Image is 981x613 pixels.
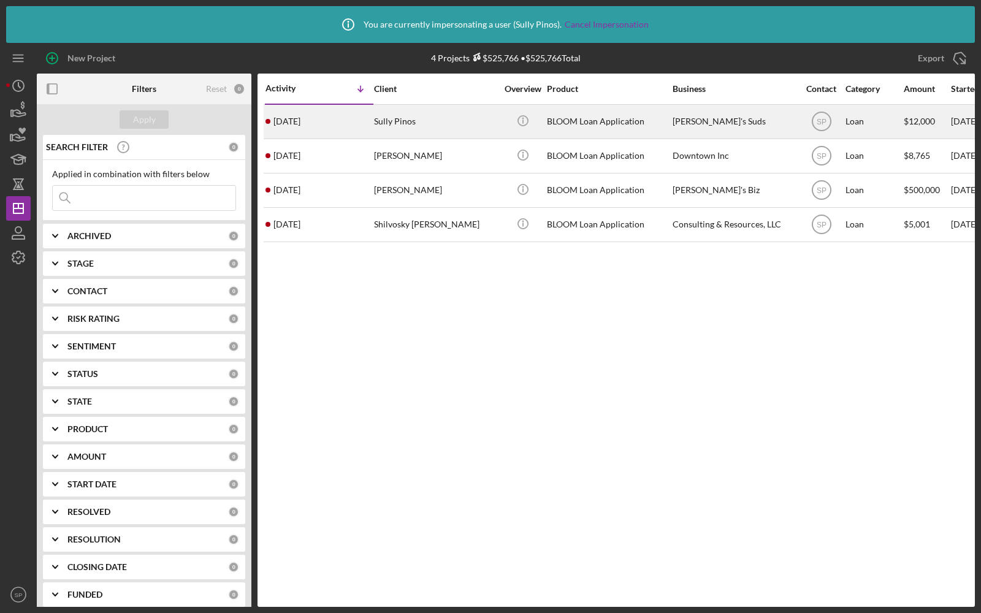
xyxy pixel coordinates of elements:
[904,150,930,161] span: $8,765
[228,396,239,407] div: 0
[67,369,98,379] b: STATUS
[374,140,497,172] div: [PERSON_NAME]
[845,174,903,207] div: Loan
[228,451,239,462] div: 0
[816,186,826,195] text: SP
[904,185,940,195] span: $500,000
[273,219,300,229] time: 2024-09-04 14:05
[67,397,92,406] b: STATE
[906,46,975,70] button: Export
[673,208,795,241] div: Consulting & Resources, LLC
[228,534,239,545] div: 0
[845,105,903,138] div: Loan
[547,174,670,207] div: BLOOM Loan Application
[120,110,169,129] button: Apply
[67,46,115,70] div: New Project
[67,424,108,434] b: PRODUCT
[67,535,121,544] b: RESOLUTION
[904,84,950,94] div: Amount
[228,368,239,379] div: 0
[52,169,236,179] div: Applied in combination with filters below
[918,46,944,70] div: Export
[673,84,795,94] div: Business
[228,424,239,435] div: 0
[67,286,107,296] b: CONTACT
[470,53,519,63] div: $525,766
[67,452,106,462] b: AMOUNT
[67,590,102,600] b: FUNDED
[133,110,156,129] div: Apply
[374,174,497,207] div: [PERSON_NAME]
[816,221,826,229] text: SP
[673,174,795,207] div: [PERSON_NAME]'s Biz
[233,83,245,95] div: 0
[228,341,239,352] div: 0
[273,151,300,161] time: 2024-11-20 19:23
[265,83,319,93] div: Activity
[500,84,546,94] div: Overview
[273,185,300,195] time: 2024-11-19 20:09
[547,84,670,94] div: Product
[67,507,110,517] b: RESOLVED
[228,589,239,600] div: 0
[206,84,227,94] div: Reset
[228,258,239,269] div: 0
[845,208,903,241] div: Loan
[46,142,108,152] b: SEARCH FILTER
[798,84,844,94] div: Contact
[673,140,795,172] div: Downtown Inc
[6,582,31,607] button: SP
[67,562,127,572] b: CLOSING DATE
[374,84,497,94] div: Client
[228,506,239,517] div: 0
[845,84,903,94] div: Category
[374,105,497,138] div: Sully Pinos
[845,140,903,172] div: Loan
[431,53,581,63] div: 4 Projects • $525,766 Total
[904,219,930,229] span: $5,001
[673,105,795,138] div: [PERSON_NAME]'s Suds
[228,479,239,490] div: 0
[816,118,826,126] text: SP
[547,208,670,241] div: BLOOM Loan Application
[228,142,239,153] div: 0
[228,230,239,242] div: 0
[333,9,649,40] div: You are currently impersonating a user ( Sully Pinos ).
[67,231,111,241] b: ARCHIVED
[273,116,300,126] time: 2024-11-27 20:50
[15,592,23,598] text: SP
[904,116,935,126] span: $12,000
[547,140,670,172] div: BLOOM Loan Application
[374,208,497,241] div: Shilvosky [PERSON_NAME]
[816,152,826,161] text: SP
[228,286,239,297] div: 0
[565,20,649,29] a: Cancel Impersonation
[132,84,156,94] b: Filters
[67,259,94,268] b: STAGE
[547,105,670,138] div: BLOOM Loan Application
[37,46,128,70] button: New Project
[67,479,116,489] b: START DATE
[228,562,239,573] div: 0
[228,313,239,324] div: 0
[67,341,116,351] b: SENTIMENT
[67,314,120,324] b: RISK RATING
